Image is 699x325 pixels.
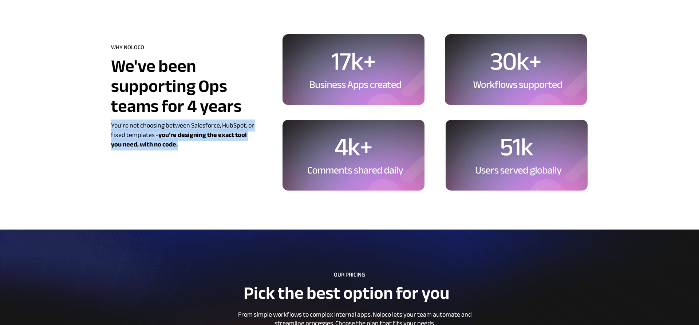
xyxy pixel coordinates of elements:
span: You’re not choosing between Salesforce, HubSpot, or fixed templates - [111,120,254,150]
span: We've been supporting Ops teams for 4 years [111,50,242,123]
span: WHY NOLOCO [111,42,144,53]
strong: you’re designing the exact tool you need, with no code. [111,129,247,150]
span: OUR PRICING [334,269,365,280]
span: Pick the best option for you [244,277,450,310]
